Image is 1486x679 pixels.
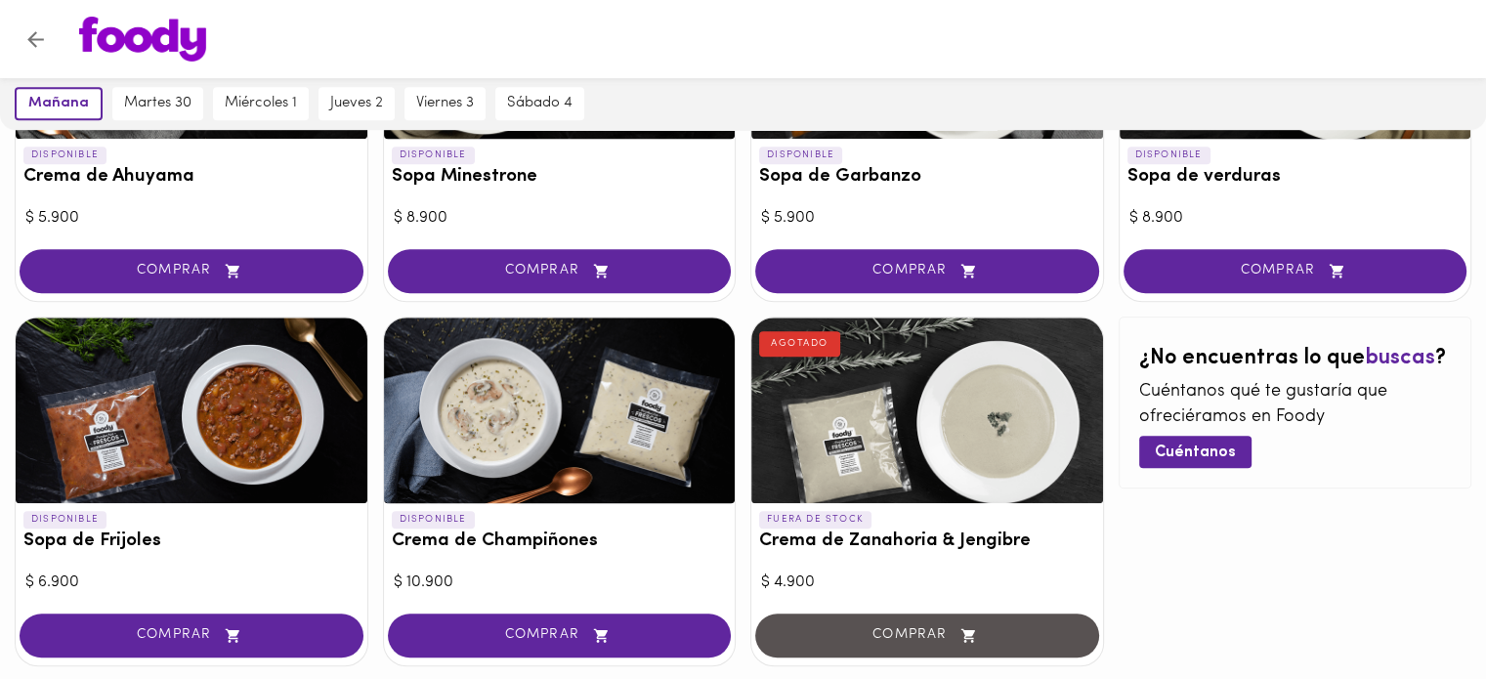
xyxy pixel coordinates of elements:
[1139,380,1452,430] p: Cuéntanos qué te gustaría que ofreciéramos en Foody
[1373,566,1466,659] iframe: Messagebird Livechat Widget
[384,318,736,503] div: Crema de Champiñones
[15,87,103,120] button: mañana
[112,87,203,120] button: martes 30
[394,572,726,594] div: $ 10.900
[28,95,89,112] span: mañana
[759,147,842,164] p: DISPONIBLE
[388,614,732,658] button: COMPRAR
[412,263,707,279] span: COMPRAR
[44,627,339,644] span: COMPRAR
[12,16,60,64] button: Volver
[394,207,726,230] div: $ 8.900
[392,511,475,529] p: DISPONIBLE
[755,249,1099,293] button: COMPRAR
[404,87,486,120] button: viernes 3
[25,572,358,594] div: $ 6.900
[759,531,1095,552] h3: Crema de Zanahoria & Jengibre
[388,249,732,293] button: COMPRAR
[1127,167,1464,188] h3: Sopa de verduras
[79,17,206,62] img: logo.png
[23,511,106,529] p: DISPONIBLE
[23,531,360,552] h3: Sopa de Frijoles
[1127,147,1210,164] p: DISPONIBLE
[759,511,871,529] p: FUERA DE STOCK
[761,572,1093,594] div: $ 4.900
[124,95,191,112] span: martes 30
[1139,436,1252,468] button: Cuéntanos
[20,249,363,293] button: COMPRAR
[1129,207,1462,230] div: $ 8.900
[330,95,383,112] span: jueves 2
[44,263,339,279] span: COMPRAR
[225,95,297,112] span: miércoles 1
[392,167,728,188] h3: Sopa Minestrone
[751,318,1103,503] div: Crema de Zanahoria & Jengibre
[495,87,584,120] button: sábado 4
[1124,249,1467,293] button: COMPRAR
[416,95,474,112] span: viernes 3
[412,627,707,644] span: COMPRAR
[213,87,309,120] button: miércoles 1
[16,318,367,503] div: Sopa de Frijoles
[392,531,728,552] h3: Crema de Champiñones
[507,95,573,112] span: sábado 4
[25,207,358,230] div: $ 5.900
[23,167,360,188] h3: Crema de Ahuyama
[20,614,363,658] button: COMPRAR
[1139,347,1452,370] h2: ¿No encuentras lo que ?
[1365,347,1435,369] span: buscas
[759,167,1095,188] h3: Sopa de Garbanzo
[392,147,475,164] p: DISPONIBLE
[780,263,1075,279] span: COMPRAR
[1148,263,1443,279] span: COMPRAR
[759,331,840,357] div: AGOTADO
[318,87,395,120] button: jueves 2
[761,207,1093,230] div: $ 5.900
[23,147,106,164] p: DISPONIBLE
[1155,444,1236,462] span: Cuéntanos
